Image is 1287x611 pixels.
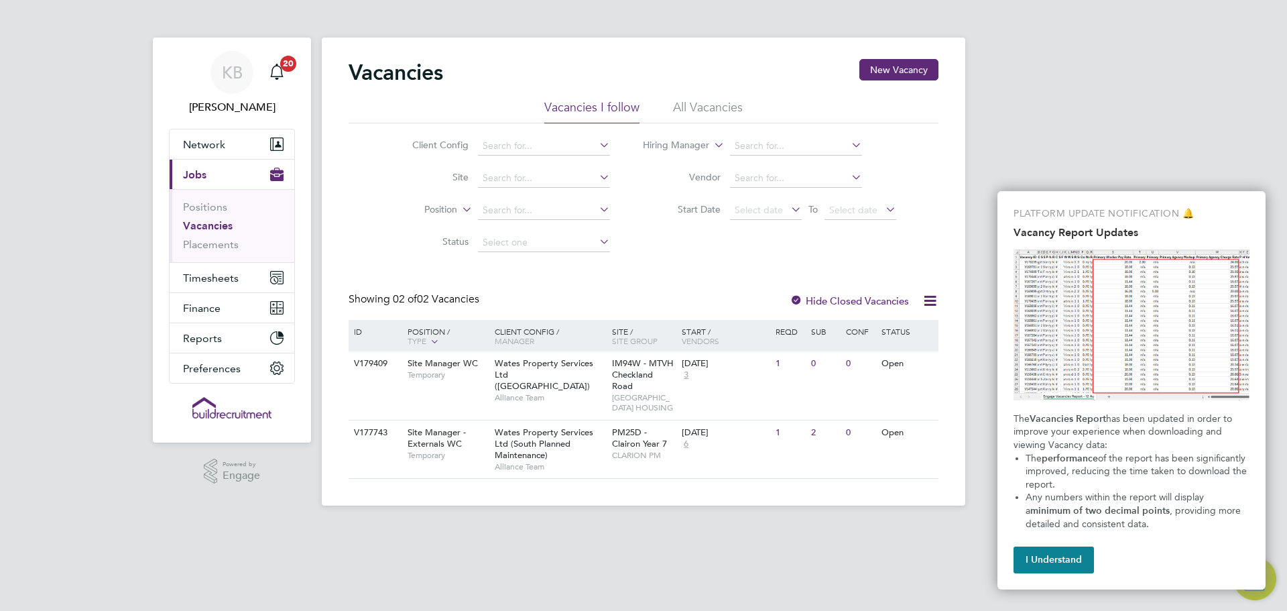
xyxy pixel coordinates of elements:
span: Site Manager WC [408,357,478,369]
span: Alliance Team [495,392,605,403]
a: Go to account details [169,51,295,115]
span: Vendors [682,335,719,346]
div: Open [878,421,936,445]
a: Go to home page [169,397,295,419]
div: Client Config / [491,320,609,352]
span: [GEOGRAPHIC_DATA] HOUSING [612,392,676,413]
div: 0 [808,351,843,376]
label: Vendor [643,171,721,183]
span: Wates Property Services Ltd ([GEOGRAPHIC_DATA]) [495,357,593,392]
span: Timesheets [183,272,239,284]
span: has been updated in order to improve your experience when downloading and viewing Vacancy data: [1014,413,1235,451]
span: Engage [223,470,260,482]
input: Search for... [730,137,862,156]
div: 2 [808,421,843,445]
span: IM94W - MTVH Checkland Road [612,357,674,392]
strong: Vacancies Report [1030,413,1106,425]
div: V179409 [351,351,397,376]
div: [DATE] [682,427,769,439]
span: CLARION PM [612,450,676,461]
label: Site [391,171,469,183]
img: buildrec-logo-retina.png [192,397,271,419]
label: Client Config [391,139,469,151]
span: , providing more detailed and consistent data. [1026,505,1243,530]
div: V177743 [351,421,397,445]
nav: Main navigation [153,38,311,443]
span: Any numbers within the report will display a [1026,492,1207,516]
div: Vacancy Report Updates [997,191,1266,590]
span: 3 [682,370,690,381]
div: [DATE] [682,358,769,370]
div: 1 [772,421,807,445]
span: of the report has been significantly improved, reducing the time taken to download the report. [1026,453,1249,490]
input: Search for... [478,201,610,220]
span: Kristian Booth [169,99,295,115]
button: I Understand [1014,547,1094,573]
div: Sub [808,320,843,343]
span: PM25D - Clairon Year 7 [612,427,667,449]
div: Status [878,320,936,343]
div: Start / [678,320,772,352]
div: 0 [843,351,877,376]
label: Status [391,235,469,247]
div: Showing [349,292,482,307]
h2: Vacancy Report Updates [1014,226,1249,239]
a: Positions [183,201,227,213]
span: Alliance Team [495,461,605,472]
span: Site Manager - Externals WC [408,427,466,449]
a: Placements [183,238,239,251]
strong: minimum of two decimal points [1030,505,1170,516]
input: Search for... [478,169,610,188]
strong: performance [1042,453,1098,464]
span: Temporary [408,370,488,380]
span: Reports [183,332,222,345]
span: Powered by [223,459,260,470]
span: To [804,201,822,218]
h2: Vacancies [349,59,443,86]
li: All Vacancies [673,99,743,123]
span: KB [222,64,243,81]
span: The [1014,413,1030,425]
span: Temporary [408,450,488,461]
label: Hiring Manager [632,139,709,152]
span: Jobs [183,168,206,181]
button: New Vacancy [859,59,938,80]
input: Search for... [730,169,862,188]
li: Vacancies I follow [544,99,639,123]
span: Type [408,335,426,346]
div: Open [878,351,936,376]
span: 6 [682,439,690,450]
div: Position / [397,320,491,353]
input: Search for... [478,137,610,156]
label: Start Date [643,203,721,215]
span: Site Group [612,335,658,346]
label: Position [380,203,457,217]
div: Site / [609,320,679,352]
span: 02 Vacancies [393,292,479,306]
span: The [1026,453,1042,464]
span: 20 [280,56,296,72]
span: Network [183,138,225,151]
div: Conf [843,320,877,343]
label: Hide Closed Vacancies [790,294,909,307]
span: 02 of [393,292,417,306]
p: PLATFORM UPDATE NOTIFICATION 🔔 [1014,207,1249,221]
div: 0 [843,421,877,445]
div: 1 [772,351,807,376]
span: Finance [183,302,221,315]
span: Manager [495,335,534,346]
div: Reqd [772,320,807,343]
img: Highlight Columns with Numbers in the Vacancies Report [1014,249,1249,400]
div: ID [351,320,397,343]
input: Select one [478,233,610,252]
span: Select date [829,204,877,216]
a: Vacancies [183,219,233,232]
span: Preferences [183,362,241,375]
span: Wates Property Services Ltd (South Planned Maintenance) [495,427,593,461]
span: Select date [735,204,783,216]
